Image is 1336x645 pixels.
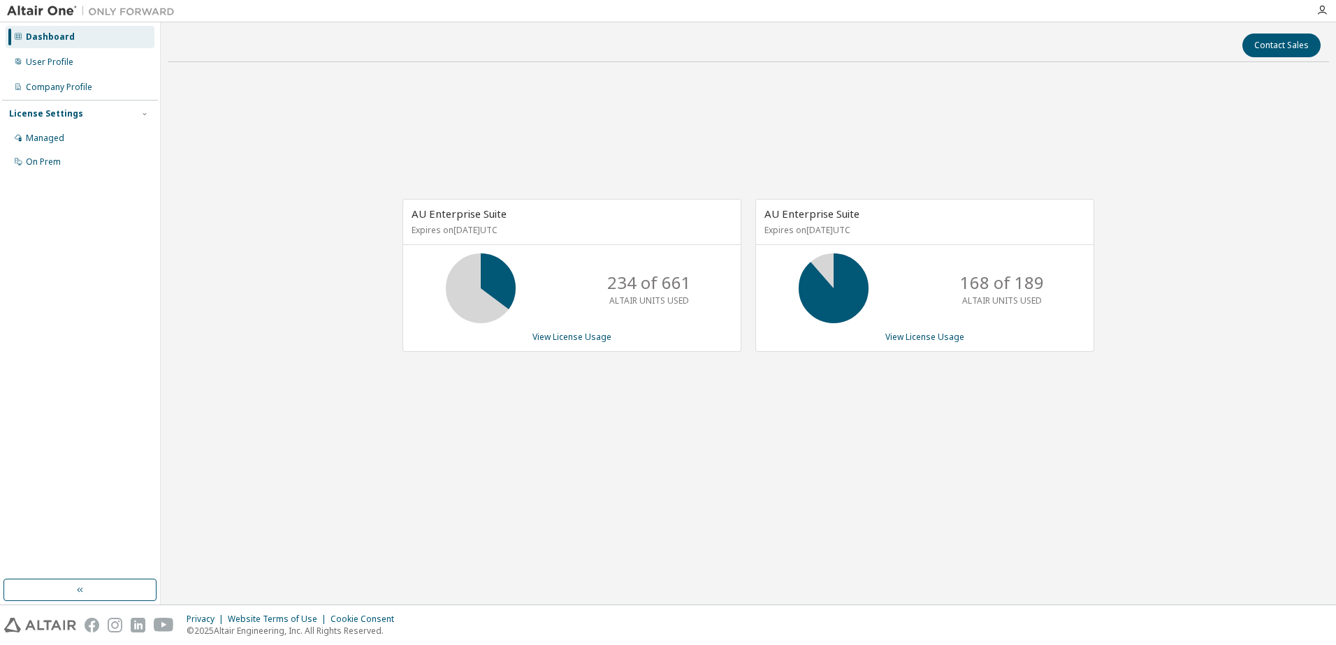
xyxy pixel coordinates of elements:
[187,614,228,625] div: Privacy
[607,271,691,295] p: 234 of 661
[532,331,611,343] a: View License Usage
[764,224,1082,236] p: Expires on [DATE] UTC
[26,133,64,144] div: Managed
[885,331,964,343] a: View License Usage
[154,618,174,632] img: youtube.svg
[108,618,122,632] img: instagram.svg
[412,224,729,236] p: Expires on [DATE] UTC
[9,108,83,119] div: License Settings
[26,31,75,43] div: Dashboard
[960,271,1044,295] p: 168 of 189
[962,295,1042,306] p: ALTAIR UNITS USED
[26,82,92,93] div: Company Profile
[228,614,331,625] div: Website Terms of Use
[7,4,182,18] img: Altair One
[85,618,99,632] img: facebook.svg
[764,207,859,221] span: AU Enterprise Suite
[331,614,402,625] div: Cookie Consent
[1242,34,1321,57] button: Contact Sales
[131,618,145,632] img: linkedin.svg
[609,295,689,306] p: ALTAIR UNITS USED
[187,625,402,637] p: © 2025 Altair Engineering, Inc. All Rights Reserved.
[4,618,76,632] img: altair_logo.svg
[26,57,73,68] div: User Profile
[412,207,507,221] span: AU Enterprise Suite
[26,156,61,168] div: On Prem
